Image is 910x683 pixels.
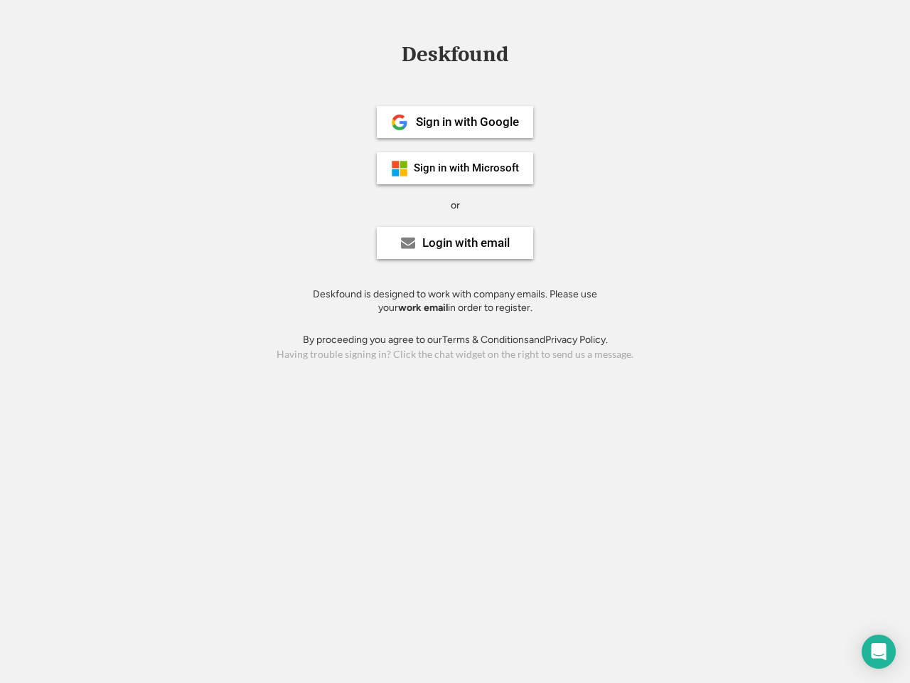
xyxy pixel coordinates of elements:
strong: work email [398,302,448,314]
div: Sign in with Microsoft [414,163,519,174]
a: Privacy Policy. [545,334,608,346]
div: By proceeding you agree to our and [303,333,608,347]
img: ms-symbollockup_mssymbol_19.png [391,160,408,177]
div: Deskfound [395,43,515,65]
div: Login with email [422,237,510,249]
div: Open Intercom Messenger [862,635,896,669]
div: Deskfound is designed to work with company emails. Please use your in order to register. [295,287,615,315]
img: 1024px-Google__G__Logo.svg.png [391,114,408,131]
div: Sign in with Google [416,116,519,128]
a: Terms & Conditions [442,334,529,346]
div: or [451,198,460,213]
